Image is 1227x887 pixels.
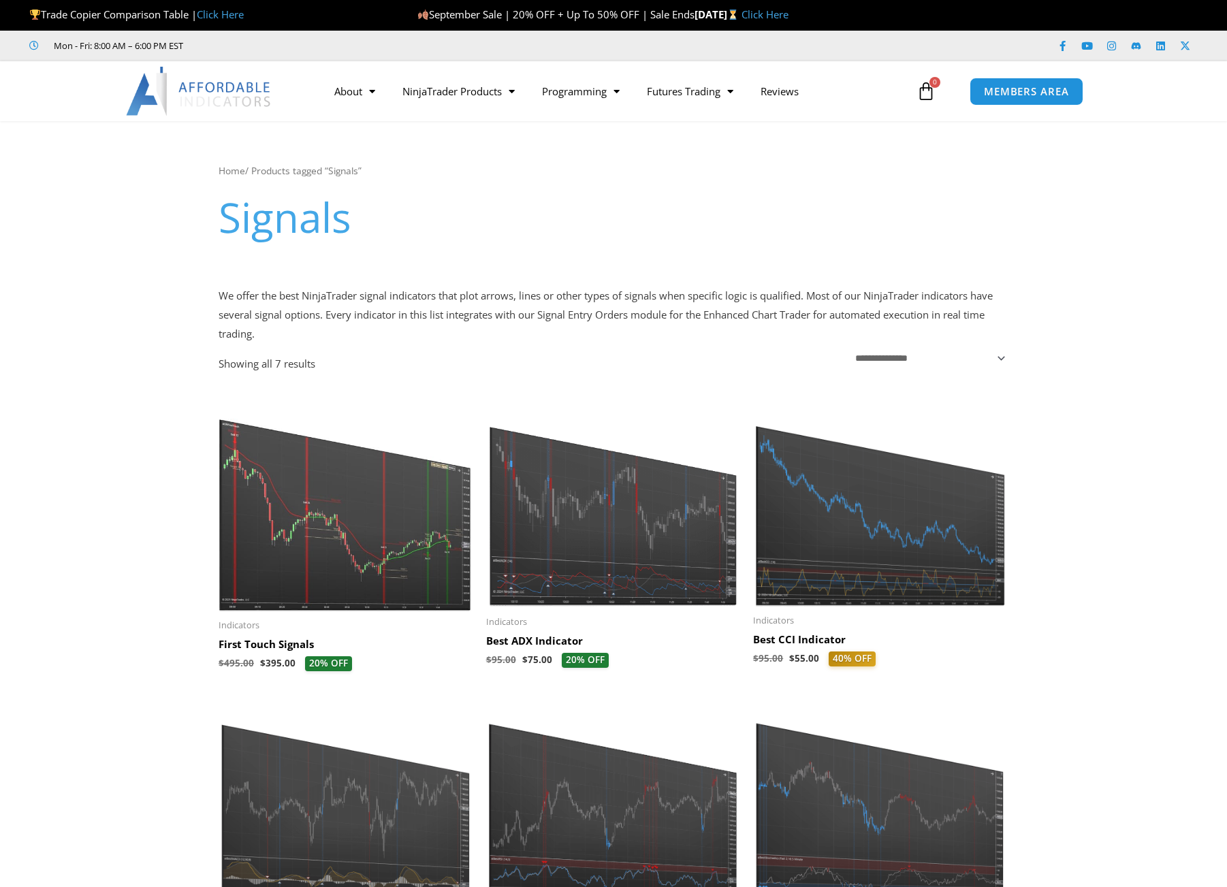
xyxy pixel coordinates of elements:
img: Best CCI Indicator [753,393,1007,607]
span: $ [522,654,528,666]
a: First Touch Signals [219,638,473,656]
a: Futures Trading [633,76,747,107]
a: Reviews [747,76,812,107]
span: 20% OFF [305,656,352,671]
h2: First Touch Signals [219,638,473,651]
img: First Touch Signals 1 [219,393,473,611]
a: Click Here [197,7,244,21]
h2: Best ADX Indicator [486,634,740,648]
a: About [321,76,389,107]
bdi: 95.00 [486,654,516,666]
h1: Signals [219,189,1008,246]
img: Best ADX Indicator [486,393,740,609]
a: Click Here [742,7,788,21]
bdi: 395.00 [260,657,296,669]
a: MEMBERS AREA [970,78,1083,106]
span: $ [789,652,795,664]
a: 0 [896,71,956,111]
bdi: 55.00 [789,652,819,664]
strong: [DATE] [695,7,742,21]
nav: Breadcrumb [219,162,1008,180]
a: Programming [528,76,633,107]
img: LogoAI | Affordable Indicators – NinjaTrader [126,67,272,116]
span: $ [753,652,759,664]
a: Home [219,164,245,177]
h2: Best CCI Indicator [753,633,1007,647]
bdi: 95.00 [753,652,783,664]
p: We offer the best NinjaTrader signal indicators that plot arrows, lines or other types of signals... [219,287,1008,344]
span: 0 [929,77,940,88]
span: $ [486,654,492,666]
span: $ [219,657,224,669]
nav: Menu [321,76,913,107]
span: September Sale | 20% OFF + Up To 50% OFF | Sale Ends [417,7,695,21]
img: 🏆 [30,10,40,20]
iframe: Customer reviews powered by Trustpilot [202,39,407,52]
a: Best ADX Indicator [486,634,740,653]
span: $ [260,657,266,669]
img: 🍂 [418,10,428,20]
a: Best CCI Indicator [753,633,1007,651]
p: Showing all 7 results [219,359,315,369]
span: Trade Copier Comparison Table | [29,7,244,21]
span: Indicators [486,616,740,628]
img: ⏳ [728,10,738,20]
select: Shop order [848,349,1008,368]
bdi: 75.00 [522,654,552,666]
bdi: 495.00 [219,657,254,669]
span: Mon - Fri: 8:00 AM – 6:00 PM EST [50,37,183,54]
span: 40% OFF [829,651,876,666]
span: 20% OFF [562,653,609,668]
a: NinjaTrader Products [389,76,528,107]
span: Indicators [219,619,473,631]
span: MEMBERS AREA [984,86,1069,97]
span: Indicators [753,615,1007,626]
